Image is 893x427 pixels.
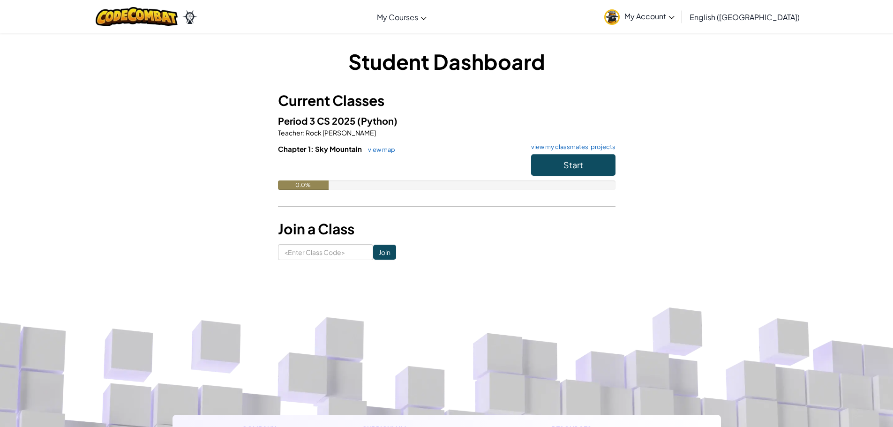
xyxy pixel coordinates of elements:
[278,180,329,190] div: 0.0%
[363,146,395,153] a: view map
[278,144,363,153] span: Chapter 1: Sky Mountain
[377,12,418,22] span: My Courses
[278,128,303,137] span: Teacher
[278,90,615,111] h3: Current Classes
[305,128,376,137] span: Rock [PERSON_NAME]
[278,47,615,76] h1: Student Dashboard
[278,244,373,260] input: <Enter Class Code>
[604,9,620,25] img: avatar
[278,115,357,127] span: Period 3 CS 2025
[624,11,675,21] span: My Account
[373,245,396,260] input: Join
[685,4,804,30] a: English ([GEOGRAPHIC_DATA])
[563,159,583,170] span: Start
[526,144,615,150] a: view my classmates' projects
[357,115,398,127] span: (Python)
[372,4,431,30] a: My Courses
[531,154,615,176] button: Start
[278,218,615,240] h3: Join a Class
[96,7,178,26] img: CodeCombat logo
[182,10,197,24] img: Ozaria
[690,12,800,22] span: English ([GEOGRAPHIC_DATA])
[303,128,305,137] span: :
[600,2,679,31] a: My Account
